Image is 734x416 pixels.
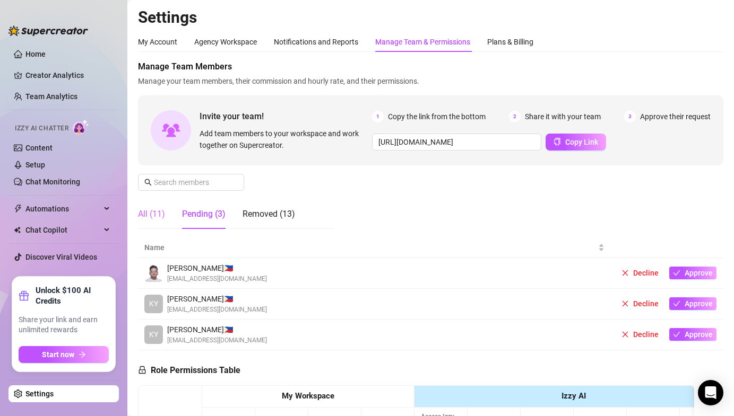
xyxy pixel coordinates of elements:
[617,267,663,279] button: Decline
[562,391,586,401] strong: Izzy AI
[138,36,177,48] div: My Account
[617,328,663,341] button: Decline
[633,330,659,339] span: Decline
[554,138,561,145] span: copy
[138,208,165,220] div: All (11)
[36,285,109,306] strong: Unlock $100 AI Credits
[685,269,713,277] span: Approve
[145,264,162,282] img: Mark Angelo Lineses
[138,237,611,258] th: Name
[73,119,89,135] img: AI Chatter
[138,7,723,28] h2: Settings
[144,179,152,186] span: search
[138,60,723,73] span: Manage Team Members
[388,111,486,122] span: Copy the link from the bottom
[79,351,86,358] span: arrow-right
[25,178,80,186] a: Chat Monitoring
[200,128,368,151] span: Add team members to your workspace and work together on Supercreator.
[243,208,295,220] div: Removed (13)
[19,346,109,363] button: Start nowarrow-right
[509,111,521,122] span: 2
[525,111,601,122] span: Share it with your team
[633,299,659,308] span: Decline
[25,161,45,169] a: Setup
[154,176,229,188] input: Search members
[138,366,146,374] span: lock
[673,300,680,307] span: check
[25,390,54,398] a: Settings
[621,300,629,307] span: close
[149,329,158,340] span: KY
[25,92,77,101] a: Team Analytics
[25,67,110,84] a: Creator Analytics
[621,269,629,277] span: close
[25,50,46,58] a: Home
[138,75,723,87] span: Manage your team members, their commission and hourly rate, and their permissions.
[25,222,101,238] span: Chat Copilot
[167,293,267,305] span: [PERSON_NAME] 🇵🇭
[167,335,267,346] span: [EMAIL_ADDRESS][DOMAIN_NAME]
[621,331,629,338] span: close
[167,274,267,284] span: [EMAIL_ADDRESS][DOMAIN_NAME]
[144,242,596,253] span: Name
[167,324,267,335] span: [PERSON_NAME] 🇵🇭
[685,330,713,339] span: Approve
[640,111,711,122] span: Approve their request
[138,364,240,377] h5: Role Permissions Table
[685,299,713,308] span: Approve
[200,110,372,123] span: Invite your team!
[617,297,663,310] button: Decline
[25,253,97,261] a: Discover Viral Videos
[624,111,636,122] span: 3
[274,36,358,48] div: Notifications and Reports
[669,328,716,341] button: Approve
[565,138,598,146] span: Copy Link
[19,315,109,335] span: Share your link and earn unlimited rewards
[372,111,384,122] span: 1
[487,36,533,48] div: Plans & Billing
[149,298,158,309] span: KY
[194,36,257,48] div: Agency Workspace
[25,200,101,217] span: Automations
[42,350,74,359] span: Start now
[375,36,470,48] div: Manage Team & Permissions
[282,391,334,401] strong: My Workspace
[19,290,29,301] span: gift
[546,134,606,151] button: Copy Link
[167,262,267,274] span: [PERSON_NAME] 🇵🇭
[14,226,21,234] img: Chat Copilot
[673,331,680,338] span: check
[8,25,88,36] img: logo-BBDzfeDw.svg
[167,305,267,315] span: [EMAIL_ADDRESS][DOMAIN_NAME]
[182,208,226,220] div: Pending (3)
[14,205,22,213] span: thunderbolt
[25,144,53,152] a: Content
[669,297,716,310] button: Approve
[633,269,659,277] span: Decline
[669,267,716,279] button: Approve
[15,123,68,134] span: Izzy AI Chatter
[698,380,723,405] div: Open Intercom Messenger
[673,269,680,277] span: check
